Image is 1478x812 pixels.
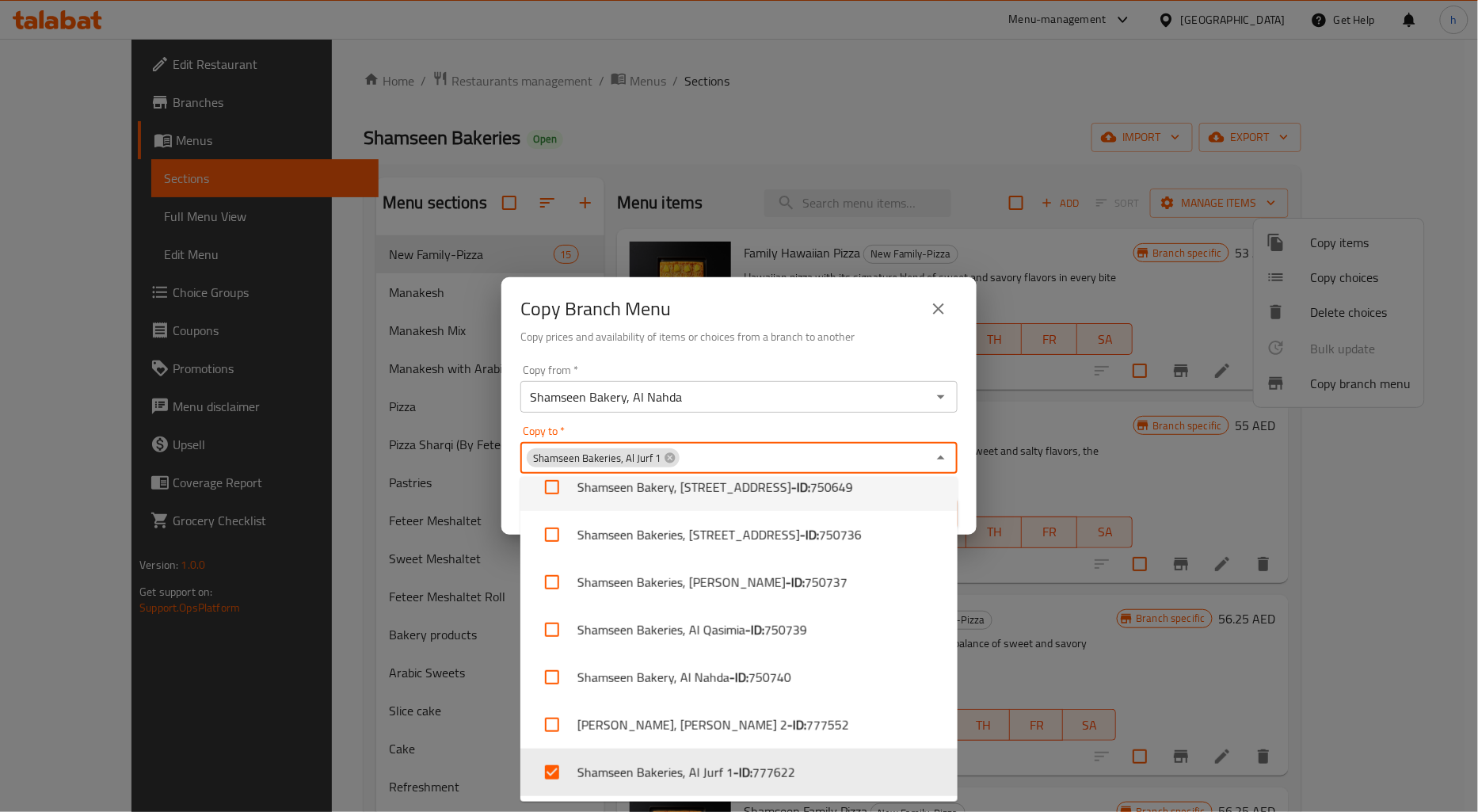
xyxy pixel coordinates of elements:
button: close [920,290,958,328]
span: Shamseen Bakeries, Al Jurf 1 [527,451,667,466]
h2: Copy Branch Menu [520,296,671,322]
span: 750739 [764,620,807,639]
h6: Copy prices and availability of items or choices from a branch to another [520,328,958,345]
span: 777552 [806,715,849,734]
li: Shamseen Bakery, Al Nahda [520,654,958,701]
span: 750737 [805,573,848,592]
b: - ID: [786,573,805,592]
b: - ID: [800,525,819,544]
b: - ID: [733,763,752,782]
span: 750740 [749,668,791,687]
li: Shamseen Bakeries, Al Qasimia [520,606,958,654]
li: Shamseen Bakery, [STREET_ADDRESS] [520,463,958,511]
button: Open [930,386,952,408]
b: - ID: [729,668,749,687]
span: 750736 [819,525,862,544]
b: - ID: [791,478,810,497]
span: 750649 [810,478,853,497]
span: 777622 [752,763,795,782]
div: Shamseen Bakeries, Al Jurf 1 [527,448,680,467]
b: - ID: [745,620,764,639]
button: Close [930,447,952,469]
li: Shamseen Bakeries, [PERSON_NAME] [520,558,958,606]
li: Shamseen Bakeries, [STREET_ADDRESS] [520,511,958,558]
b: - ID: [787,715,806,734]
li: Shamseen Bakeries, Al Jurf 1 [520,749,958,796]
li: [PERSON_NAME], [PERSON_NAME] 2 [520,701,958,749]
